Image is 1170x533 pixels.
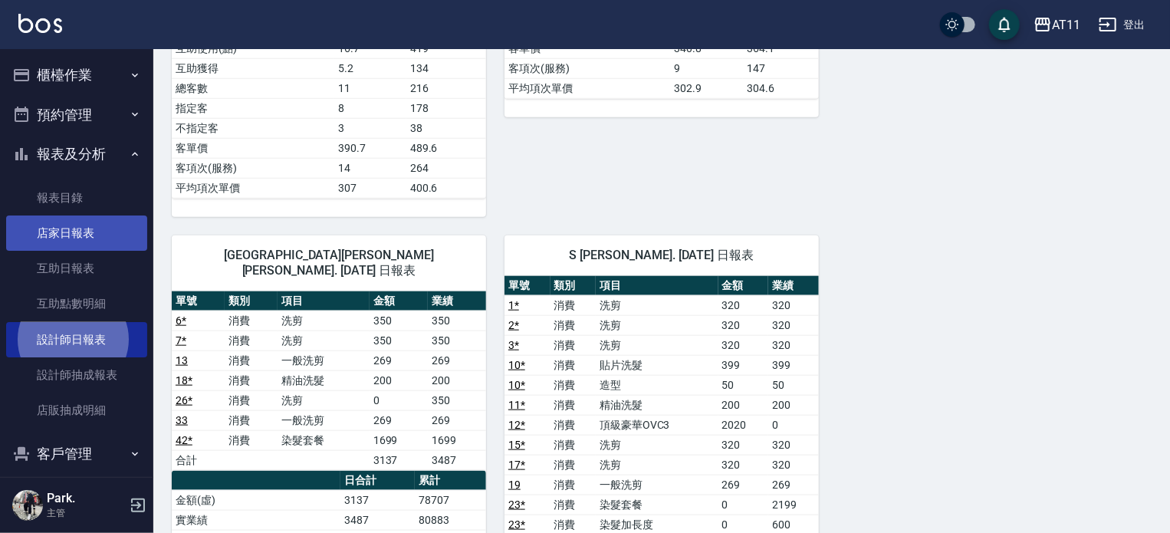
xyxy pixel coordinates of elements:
[172,58,334,78] td: 互助獲得
[550,495,597,515] td: 消費
[406,58,486,78] td: 134
[225,291,278,311] th: 類別
[768,455,819,475] td: 320
[670,58,743,78] td: 9
[172,490,340,510] td: 金額(虛)
[190,248,468,278] span: [GEOGRAPHIC_DATA][PERSON_NAME][PERSON_NAME]. [DATE] 日報表
[428,350,486,370] td: 269
[176,354,188,367] a: 13
[523,248,800,263] span: S [PERSON_NAME]. [DATE] 日報表
[550,475,597,495] td: 消費
[278,311,370,331] td: 洗剪
[743,78,819,98] td: 304.6
[6,180,147,216] a: 報表目錄
[278,331,370,350] td: 洗剪
[550,335,597,355] td: 消費
[18,14,62,33] img: Logo
[550,435,597,455] td: 消費
[504,58,670,78] td: 客項次(服務)
[428,410,486,430] td: 269
[225,370,278,390] td: 消費
[370,291,428,311] th: 金額
[596,315,718,335] td: 洗剪
[768,335,819,355] td: 320
[596,395,718,415] td: 精油洗髮
[172,118,334,138] td: 不指定客
[225,350,278,370] td: 消費
[596,435,718,455] td: 洗剪
[596,375,718,395] td: 造型
[1027,9,1086,41] button: AT11
[370,331,428,350] td: 350
[406,78,486,98] td: 216
[172,510,340,530] td: 實業績
[370,370,428,390] td: 200
[550,455,597,475] td: 消費
[47,506,125,520] p: 主管
[278,430,370,450] td: 染髮套餐
[278,291,370,311] th: 項目
[768,495,819,515] td: 2199
[6,322,147,357] a: 設計師日報表
[6,251,147,286] a: 互助日報表
[370,311,428,331] td: 350
[370,410,428,430] td: 269
[596,355,718,375] td: 貼片洗髮
[370,430,428,450] td: 1699
[550,276,597,296] th: 類別
[340,471,415,491] th: 日合計
[415,490,486,510] td: 78707
[768,375,819,395] td: 50
[718,355,769,375] td: 399
[718,495,769,515] td: 0
[415,510,486,530] td: 80883
[278,350,370,370] td: 一般洗剪
[12,490,43,521] img: Person
[768,295,819,315] td: 320
[225,430,278,450] td: 消費
[718,475,769,495] td: 269
[508,479,521,491] a: 19
[334,118,406,138] td: 3
[6,95,147,135] button: 預約管理
[406,158,486,178] td: 264
[406,98,486,118] td: 178
[550,315,597,335] td: 消費
[670,78,743,98] td: 302.9
[172,78,334,98] td: 總客數
[718,335,769,355] td: 320
[370,350,428,370] td: 269
[743,58,819,78] td: 147
[718,295,769,315] td: 320
[406,138,486,158] td: 489.6
[334,138,406,158] td: 390.7
[428,291,486,311] th: 業績
[596,475,718,495] td: 一般洗剪
[6,434,147,474] button: 客戶管理
[225,410,278,430] td: 消費
[278,370,370,390] td: 精油洗髮
[172,98,334,118] td: 指定客
[428,370,486,390] td: 200
[172,291,225,311] th: 單號
[718,315,769,335] td: 320
[718,276,769,296] th: 金額
[428,430,486,450] td: 1699
[334,78,406,98] td: 11
[225,331,278,350] td: 消費
[768,475,819,495] td: 269
[340,510,415,530] td: 3487
[428,311,486,331] td: 350
[718,415,769,435] td: 2020
[550,295,597,315] td: 消費
[768,355,819,375] td: 399
[504,78,670,98] td: 平均項次單價
[6,357,147,393] a: 設計師抽成報表
[172,138,334,158] td: 客單價
[278,390,370,410] td: 洗剪
[596,276,718,296] th: 項目
[768,435,819,455] td: 320
[370,450,428,470] td: 3137
[6,393,147,428] a: 店販抽成明細
[6,55,147,95] button: 櫃檯作業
